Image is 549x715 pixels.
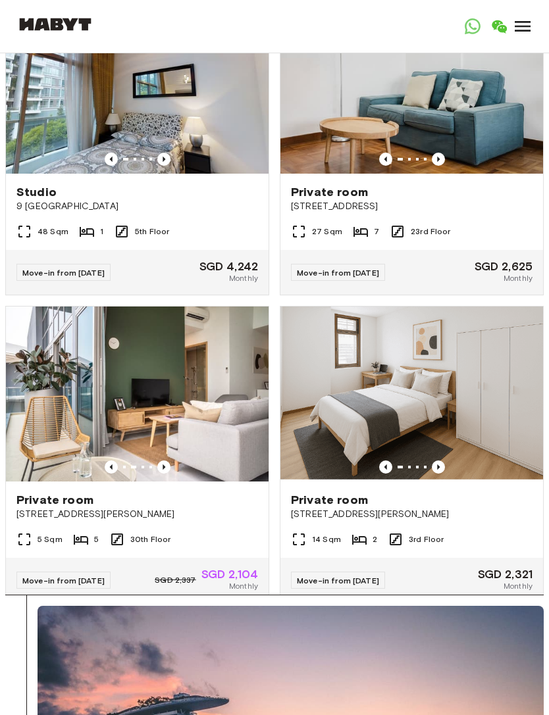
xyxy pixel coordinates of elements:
[157,153,170,166] button: Previous image
[409,533,444,545] span: 3rd Floor
[22,576,105,585] span: Move-in from [DATE]
[432,153,445,166] button: Previous image
[22,268,105,278] span: Move-in from [DATE]
[155,574,196,586] span: SGD 2,337
[105,460,118,474] button: Previous image
[16,200,258,213] span: 9 [GEOGRAPHIC_DATA]
[16,184,57,200] span: Studio
[291,200,533,213] span: [STREET_ADDRESS]
[374,226,379,237] span: 7
[291,492,368,508] span: Private room
[297,268,379,278] span: Move-in from [DATE]
[100,226,103,237] span: 1
[130,533,171,545] span: 30th Floor
[105,153,118,166] button: Previous image
[5,306,269,603] a: Previous imagePrevious imagePrivate room[STREET_ADDRESS][PERSON_NAME]5 Sqm530th FloorMove-in from...
[312,533,341,545] span: 14 Sqm
[135,226,169,237] span: 5th Floor
[16,508,258,521] span: [STREET_ADDRESS][PERSON_NAME]
[504,272,533,284] span: Monthly
[379,460,392,474] button: Previous image
[379,153,392,166] button: Previous image
[280,306,544,603] a: Marketing picture of unit SG-01-001-019-02Previous imagePrevious imagePrivate room[STREET_ADDRESS...
[16,18,95,31] img: Habyt
[291,508,533,521] span: [STREET_ADDRESS][PERSON_NAME]
[475,260,533,272] span: SGD 2,625
[432,460,445,474] button: Previous image
[199,260,258,272] span: SGD 4,242
[229,580,258,592] span: Monthly
[94,533,99,545] span: 5
[297,576,379,585] span: Move-in from [DATE]
[38,533,63,545] span: 5 Sqm
[16,492,93,508] span: Private room
[201,568,258,580] span: SGD 2,104
[312,226,342,237] span: 27 Sqm
[6,307,269,481] img: Marketing picture of unit SG-01-113-001-05
[38,226,68,237] span: 48 Sqm
[229,272,258,284] span: Monthly
[280,307,543,481] img: Marketing picture of unit SG-01-001-019-02
[411,226,451,237] span: 23rd Floor
[157,460,170,474] button: Previous image
[504,580,533,592] span: Monthly
[478,568,533,580] span: SGD 2,321
[373,533,377,545] span: 2
[291,184,368,200] span: Private room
